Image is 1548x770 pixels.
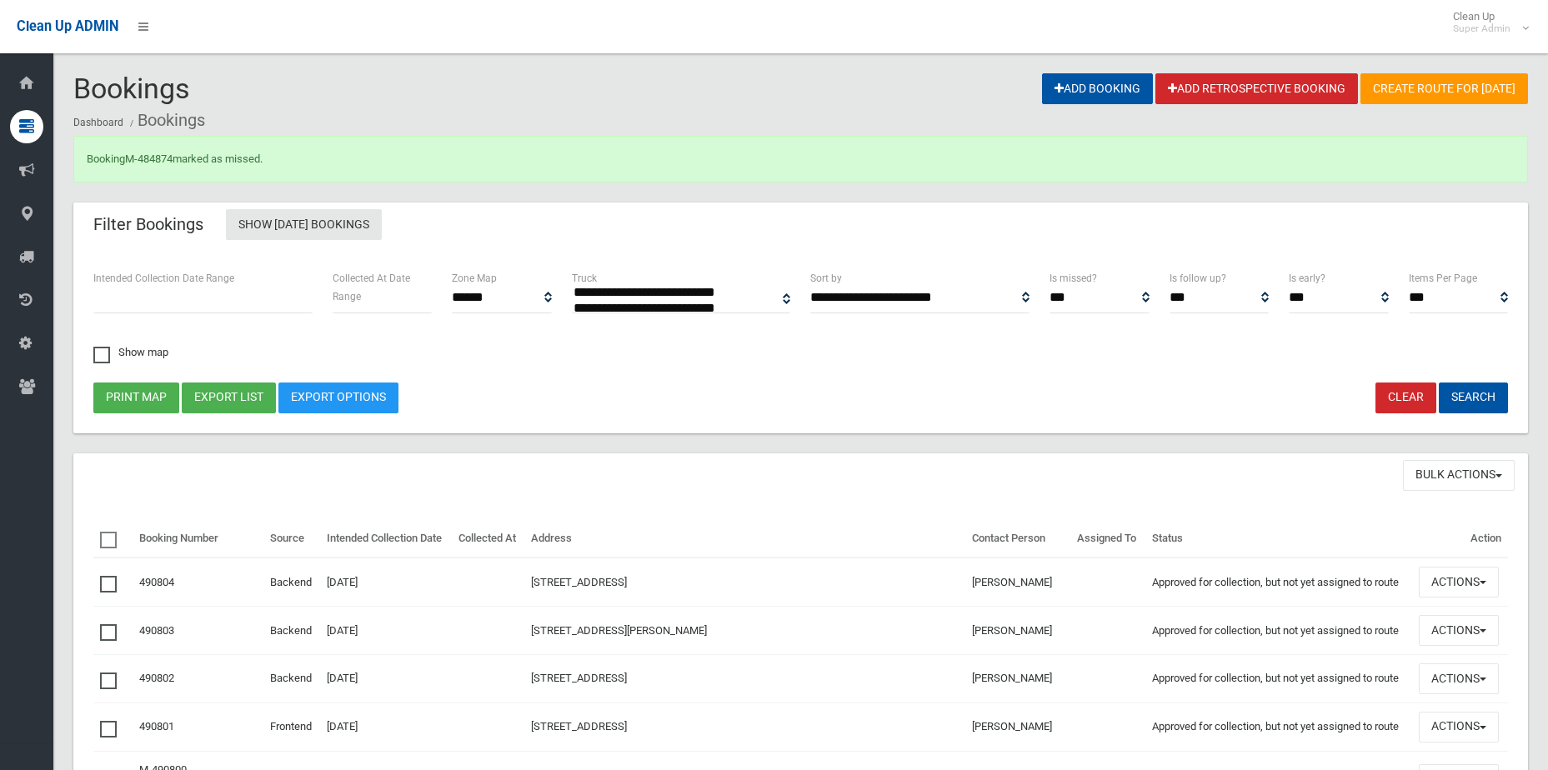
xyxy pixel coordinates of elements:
a: [STREET_ADDRESS] [531,672,627,684]
td: Backend [263,655,320,703]
td: Backend [263,607,320,655]
td: Approved for collection, but not yet assigned to route [1145,557,1412,606]
a: [STREET_ADDRESS] [531,576,627,588]
a: 490801 [139,720,174,732]
div: Booking marked as missed. [73,136,1528,182]
a: [STREET_ADDRESS][PERSON_NAME] [531,624,707,637]
button: Actions [1419,615,1499,646]
a: Clear [1375,382,1436,413]
a: Export Options [278,382,398,413]
td: Backend [263,557,320,606]
th: Source [263,520,320,558]
a: Create route for [DATE] [1360,73,1528,104]
span: Clean Up [1445,10,1527,35]
a: Add Retrospective Booking [1155,73,1358,104]
button: Actions [1419,712,1499,742]
li: Bookings [126,105,205,136]
button: Export list [182,382,276,413]
button: Actions [1419,567,1499,597]
button: Print map [93,382,179,413]
th: Assigned To [1070,520,1145,558]
a: 490803 [139,624,174,637]
td: [DATE] [320,607,452,655]
a: Show [DATE] Bookings [226,209,382,240]
header: Filter Bookings [73,208,223,241]
td: Frontend [263,702,320,751]
td: [DATE] [320,655,452,703]
td: [PERSON_NAME] [965,655,1070,703]
th: Booking Number [133,520,263,558]
a: M-484874 [125,152,173,165]
a: Add Booking [1042,73,1153,104]
th: Contact Person [965,520,1070,558]
span: Show map [93,347,168,357]
a: 490804 [139,576,174,588]
a: [STREET_ADDRESS] [531,720,627,732]
th: Action [1412,520,1508,558]
td: [DATE] [320,702,452,751]
a: 490802 [139,672,174,684]
td: [DATE] [320,557,452,606]
button: Search [1439,382,1508,413]
label: Truck [572,269,597,287]
td: Approved for collection, but not yet assigned to route [1145,607,1412,655]
td: Approved for collection, but not yet assigned to route [1145,702,1412,751]
td: [PERSON_NAME] [965,702,1070,751]
span: Clean Up ADMIN [17,18,118,34]
th: Intended Collection Date [320,520,452,558]
td: [PERSON_NAME] [965,557,1070,606]
span: Bookings [73,72,190,105]
button: Actions [1419,663,1499,694]
td: [PERSON_NAME] [965,607,1070,655]
th: Status [1145,520,1412,558]
small: Super Admin [1453,22,1510,35]
th: Address [524,520,965,558]
a: Dashboard [73,117,123,128]
td: Approved for collection, but not yet assigned to route [1145,655,1412,703]
th: Collected At [452,520,524,558]
button: Bulk Actions [1403,460,1515,491]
